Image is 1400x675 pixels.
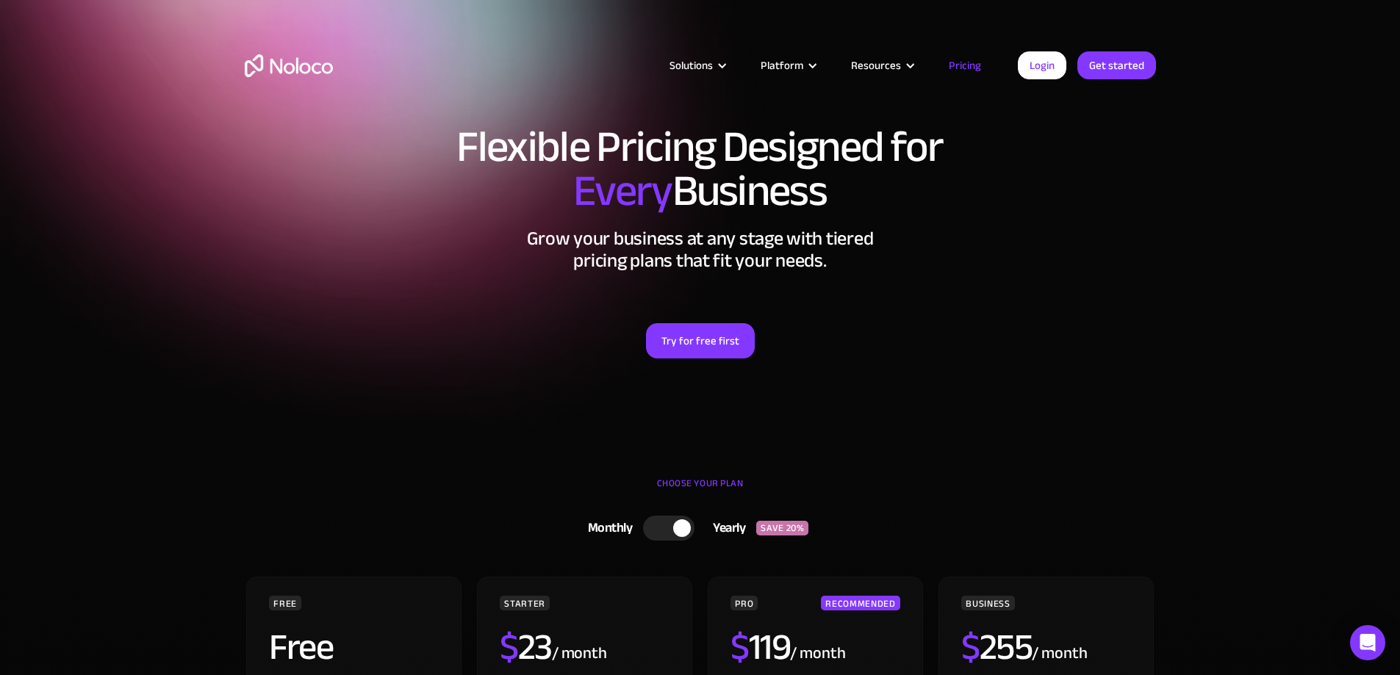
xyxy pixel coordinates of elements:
[651,56,742,75] div: Solutions
[1077,51,1156,79] a: Get started
[961,596,1014,610] div: BUSINESS
[552,642,607,665] div: / month
[1018,51,1066,79] a: Login
[961,629,1032,665] h2: 255
[833,56,930,75] div: Resources
[573,150,672,232] span: Every
[245,125,1156,213] h1: Flexible Pricing Designed for Business
[730,629,790,665] h2: 119
[761,56,803,75] div: Platform
[500,596,549,610] div: STARTER
[245,228,1156,272] h2: Grow your business at any stage with tiered pricing plans that fit your needs.
[245,54,333,77] a: home
[1350,625,1385,660] div: Open Intercom Messenger
[756,521,808,535] div: SAVE 20%
[500,629,552,665] h2: 23
[570,517,644,539] div: Monthly
[694,517,756,539] div: Yearly
[742,56,833,75] div: Platform
[821,596,900,610] div: RECOMMENDED
[930,56,999,75] a: Pricing
[269,629,333,665] h2: Free
[245,472,1156,509] div: CHOOSE YOUR PLAN
[670,56,713,75] div: Solutions
[851,56,901,75] div: Resources
[730,596,758,610] div: PRO
[269,596,301,610] div: FREE
[1032,642,1087,665] div: / month
[790,642,845,665] div: / month
[646,323,755,358] a: Try for free first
